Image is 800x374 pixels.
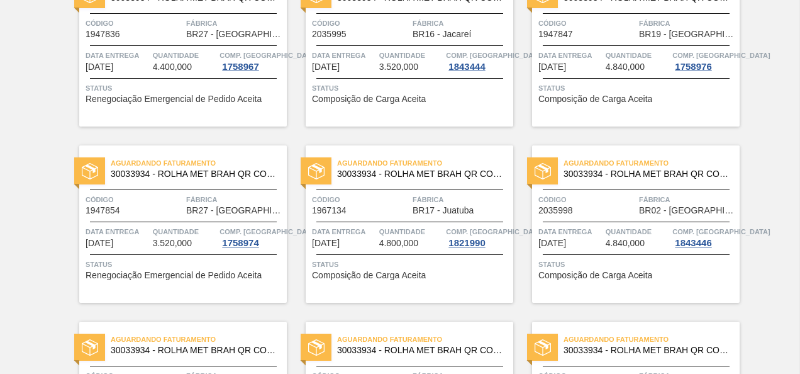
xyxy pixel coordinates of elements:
[219,49,317,62] span: Comp. Carga
[86,258,284,271] span: Status
[219,238,261,248] div: 1758974
[186,17,284,30] span: Fábrica
[153,49,217,62] span: Quantidade
[312,271,426,280] span: Composição de Carga Aceita
[287,145,513,303] a: statusAguardando Faturamento30033934 - ROLHA MET BRAH QR CODE 021CX105Código1967134FábricaBR17 - ...
[312,49,376,62] span: Data entrega
[111,157,287,169] span: Aguardando Faturamento
[606,62,645,72] span: 4.840,000
[82,339,98,356] img: status
[153,225,217,238] span: Quantidade
[672,225,770,238] span: Comp. Carga
[564,333,740,346] span: Aguardando Faturamento
[538,239,566,248] span: 04/10/2025
[312,62,340,72] span: 29/09/2025
[538,94,652,104] span: Composição de Carga Aceita
[672,225,736,248] a: Comp. [GEOGRAPHIC_DATA]1843446
[86,30,120,39] span: 1947836
[379,239,418,248] span: 4.800,000
[606,225,670,238] span: Quantidade
[413,30,471,39] span: BR16 - Jacareí
[308,339,325,356] img: status
[564,346,730,355] span: 30033934 - ROLHA MET BRAH QR CODE 021CX105
[60,145,287,303] a: statusAguardando Faturamento30033934 - ROLHA MET BRAH QR CODE 021CX105Código1947854FábricaBR27 - ...
[672,62,714,72] div: 1758976
[86,225,150,238] span: Data entrega
[446,238,487,248] div: 1821990
[312,82,510,94] span: Status
[86,193,183,206] span: Código
[639,30,736,39] span: BR19 - Nova Rio
[413,17,510,30] span: Fábrica
[538,30,573,39] span: 1947847
[86,82,284,94] span: Status
[379,225,443,238] span: Quantidade
[153,62,192,72] span: 4.400,000
[86,239,113,248] span: 29/09/2025
[538,271,652,280] span: Composição de Carga Aceita
[606,49,670,62] span: Quantidade
[606,239,645,248] span: 4.840,000
[672,49,770,62] span: Comp. Carga
[312,258,510,271] span: Status
[153,239,192,248] span: 3.520,000
[219,49,284,72] a: Comp. [GEOGRAPHIC_DATA]1758967
[186,206,284,215] span: BR27 - Nova Minas
[413,206,474,215] span: BR17 - Juatuba
[86,271,262,280] span: Renegociação Emergencial de Pedido Aceita
[446,225,510,248] a: Comp. [GEOGRAPHIC_DATA]1821990
[446,225,543,238] span: Comp. Carga
[86,17,183,30] span: Código
[413,193,510,206] span: Fábrica
[513,145,740,303] a: statusAguardando Faturamento30033934 - ROLHA MET BRAH QR CODE 021CX105Código2035998FábricaBR02 - ...
[312,17,409,30] span: Código
[312,193,409,206] span: Código
[535,339,551,356] img: status
[186,193,284,206] span: Fábrica
[639,206,736,215] span: BR02 - Sergipe
[337,333,513,346] span: Aguardando Faturamento
[538,206,573,215] span: 2035998
[446,62,487,72] div: 1843444
[111,169,277,179] span: 30033934 - ROLHA MET BRAH QR CODE 021CX105
[337,157,513,169] span: Aguardando Faturamento
[86,94,262,104] span: Renegociação Emergencial de Pedido Aceita
[111,346,277,355] span: 30033934 - ROLHA MET BRAH QR CODE 021CX105
[538,82,736,94] span: Status
[111,333,287,346] span: Aguardando Faturamento
[219,62,261,72] div: 1758967
[186,30,284,39] span: BR27 - Nova Minas
[672,49,736,72] a: Comp. [GEOGRAPHIC_DATA]1758976
[538,193,636,206] span: Código
[446,49,543,62] span: Comp. Carga
[538,258,736,271] span: Status
[535,163,551,179] img: status
[86,62,113,72] span: 26/09/2025
[379,49,443,62] span: Quantidade
[312,239,340,248] span: 30/09/2025
[86,206,120,215] span: 1947854
[312,225,376,238] span: Data entrega
[219,225,317,238] span: Comp. Carga
[312,206,347,215] span: 1967134
[312,30,347,39] span: 2035995
[379,62,418,72] span: 3.520,000
[82,163,98,179] img: status
[538,49,603,62] span: Data entrega
[337,346,503,355] span: 30033934 - ROLHA MET BRAH QR CODE 021CX105
[538,225,603,238] span: Data entrega
[639,17,736,30] span: Fábrica
[564,169,730,179] span: 30033934 - ROLHA MET BRAH QR CODE 021CX105
[86,49,150,62] span: Data entrega
[538,17,636,30] span: Código
[538,62,566,72] span: 29/09/2025
[308,163,325,179] img: status
[446,49,510,72] a: Comp. [GEOGRAPHIC_DATA]1843444
[337,169,503,179] span: 30033934 - ROLHA MET BRAH QR CODE 021CX105
[672,238,714,248] div: 1843446
[564,157,740,169] span: Aguardando Faturamento
[312,94,426,104] span: Composição de Carga Aceita
[639,193,736,206] span: Fábrica
[219,225,284,248] a: Comp. [GEOGRAPHIC_DATA]1758974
